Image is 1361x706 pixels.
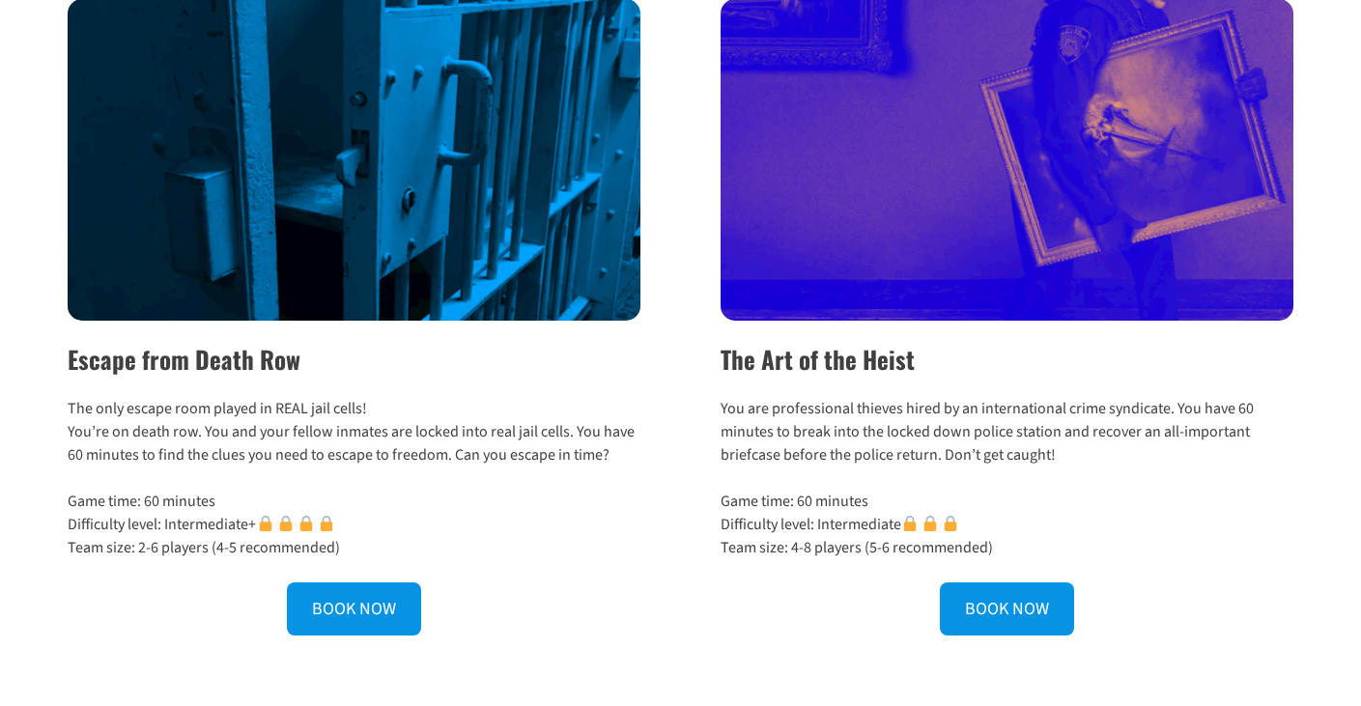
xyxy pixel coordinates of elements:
a: BOOK NOW [287,582,421,635]
img: 🔒 [298,516,314,531]
h2: The Art of the Heist [721,341,1293,378]
p: Game time: 60 minutes Difficulty level: Intermediate Team size: 4-8 players (5-6 recommended) [721,490,1293,559]
img: 🔒 [258,516,273,531]
img: 🔒 [902,516,918,531]
p: Game time: 60 minutes Difficulty level: Intermediate+ Team size: 2-6 players (4-5 recommended) [68,490,640,559]
img: 🔒 [278,516,294,531]
h2: Escape from Death Row [68,341,640,378]
img: 🔒 [943,516,958,531]
img: 🔒 [922,516,938,531]
img: 🔒 [319,516,334,531]
a: BOOK NOW [940,582,1074,635]
p: You are professional thieves hired by an international crime syndicate. You have 60 minutes to br... [721,397,1293,466]
p: The only escape room played in REAL jail cells! You’re on death row. You and your fellow inmates ... [68,397,640,466]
